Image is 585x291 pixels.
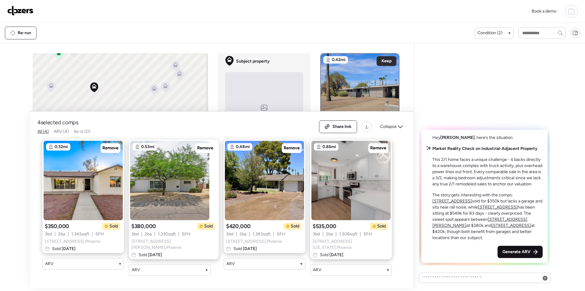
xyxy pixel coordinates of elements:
[132,267,140,273] span: ARV
[381,58,392,64] span: Keep
[236,231,237,237] span: |
[58,231,65,237] span: 2 ba
[491,223,531,228] a: [STREET_ADDRESS]
[332,124,352,130] span: Share link
[432,192,543,241] p: The story gets interesting with the comps: sold for $350k but lacks a garage and sits near rail n...
[226,261,235,267] span: ARV
[477,30,502,36] span: Condition (2)
[332,57,346,63] span: 0.42mi
[339,231,357,237] span: 1,308 sqft
[277,231,285,237] span: SFH
[380,124,397,130] span: Collapse
[440,135,475,140] span: [PERSON_NAME]
[328,252,343,257] span: [DATE]
[74,129,90,134] span: As-is (0)
[377,223,386,229] span: Sold
[92,231,93,237] span: |
[95,231,104,237] span: SFH
[249,231,250,237] span: |
[363,231,372,237] span: SFH
[432,157,543,187] p: This 2/1 home faces a unique challenge - it backs directly to a warehouse complex with truck acti...
[313,238,389,251] span: [STREET_ADDRESS][US_STATE] , Phoenix
[7,6,34,16] img: Logo
[45,223,69,230] span: $350,000
[226,238,282,245] span: [STREET_ADDRESS] , Phoenix
[158,231,176,237] span: 1,330 sqft
[322,231,324,237] span: |
[139,252,162,258] span: Sold
[253,231,271,237] span: 1,383 sqft
[360,231,361,237] span: |
[226,223,251,230] span: $420,000
[236,144,250,150] span: 0.48mi
[45,261,54,267] span: ARV
[52,246,76,252] span: Sold
[335,231,337,237] span: |
[233,246,257,252] span: Sold
[102,145,119,151] span: Remove
[257,111,271,116] span: No image
[197,145,213,151] span: Remove
[502,249,530,255] span: Generate ARV
[432,146,537,151] strong: Market Reality Check on Industrial-Adjacent Property
[37,129,49,134] span: All (4)
[37,119,78,126] span: 4 selected comps
[313,267,321,273] span: ARV
[242,246,257,251] span: [DATE]
[273,231,274,237] span: |
[182,231,190,237] span: SFH
[131,223,156,230] span: $380,000
[313,223,336,230] span: $535,000
[370,145,386,151] span: Remove
[284,145,300,151] span: Remove
[68,231,69,237] span: |
[147,252,162,257] span: [DATE]
[141,231,142,237] span: |
[204,223,213,229] span: Sold
[291,223,299,229] span: Sold
[54,129,69,134] span: ARV (4)
[141,144,154,150] span: 0.53mi
[226,231,233,237] span: 3 bd
[55,231,56,237] span: |
[313,231,320,237] span: 3 bd
[236,58,270,64] span: Subject property
[178,231,179,237] span: |
[131,231,139,237] span: 3 bd
[55,144,68,150] span: 0.32mi
[154,231,155,237] span: |
[322,144,336,150] span: 0.86mi
[532,9,556,14] span: Book a demo
[71,231,89,237] span: 1,345 sqft
[18,30,31,36] span: Re-run
[45,231,52,237] span: 3 bd
[109,223,118,229] span: Sold
[326,231,333,237] span: 2 ba
[45,238,101,245] span: [STREET_ADDRESS] , Phoenix
[131,238,216,251] span: [STREET_ADDRESS][PERSON_NAME] , Phoenix
[61,246,76,251] span: [DATE]
[320,252,343,258] span: Sold
[432,135,513,140] span: Hey , here’s the situation
[432,198,472,204] a: [STREET_ADDRESS]
[478,205,518,210] a: [STREET_ADDRESS]
[239,231,246,237] span: 2 ba
[145,231,152,237] span: 2 ba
